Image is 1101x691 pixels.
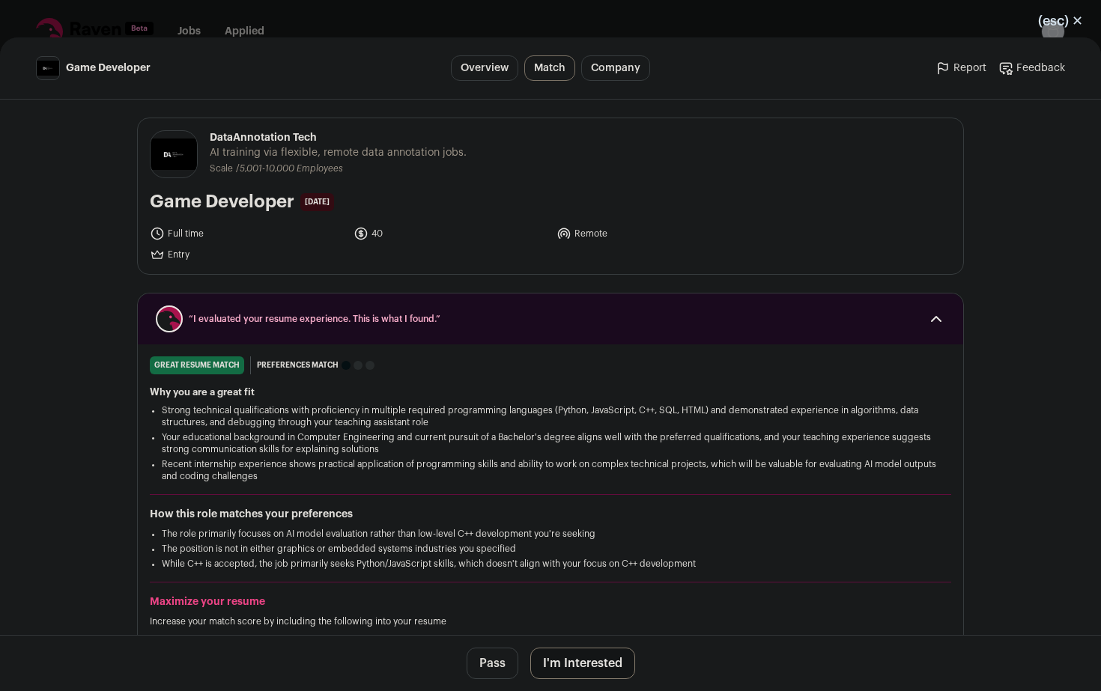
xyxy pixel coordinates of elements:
p: Increase your match score by including the following into your resume [150,615,951,627]
span: [DATE] [300,193,334,211]
h1: Game Developer [150,190,294,214]
a: Feedback [998,61,1065,76]
button: Pass [467,648,518,679]
li: The position is not in either graphics or embedded systems industries you specified [162,543,939,555]
li: The role primarily focuses on AI model evaluation rather than low-level C++ development you're se... [162,528,939,540]
img: 2cdc1b7675000fd333eec602a5edcd7e64ba1f0686a42b09eef261a8637f1f7b.jpg [151,138,197,170]
a: Report [935,61,986,76]
a: Overview [451,55,518,81]
h2: How this role matches your preferences [150,507,951,522]
h2: Maximize your resume [150,594,951,609]
li: Full time [150,226,345,241]
li: Scale [210,163,236,174]
li: / [236,163,343,174]
li: Remote [556,226,751,241]
li: Strong technical qualifications with proficiency in multiple required programming languages (Pyth... [162,404,939,428]
li: Entry [150,247,345,262]
span: “I evaluated your resume experience. This is what I found.” [189,313,912,325]
li: Recent internship experience shows practical application of programming skills and ability to wor... [162,458,939,482]
span: DataAnnotation Tech [210,130,467,145]
li: While C++ is accepted, the job primarily seeks Python/JavaScript skills, which doesn't align with... [162,558,939,570]
a: Match [524,55,575,81]
div: great resume match [150,356,244,374]
img: 2cdc1b7675000fd333eec602a5edcd7e64ba1f0686a42b09eef261a8637f1f7b.jpg [37,61,59,76]
span: AI training via flexible, remote data annotation jobs. [210,145,467,160]
button: Close modal [1020,4,1101,37]
li: 40 [354,226,548,241]
h2: Why you are a great fit [150,386,951,398]
span: Preferences match [257,358,339,373]
span: 5,001-10,000 Employees [240,164,343,173]
button: I'm Interested [530,648,635,679]
a: Company [581,55,650,81]
span: Game Developer [66,61,151,76]
li: Your educational background in Computer Engineering and current pursuit of a Bachelor's degree al... [162,431,939,455]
